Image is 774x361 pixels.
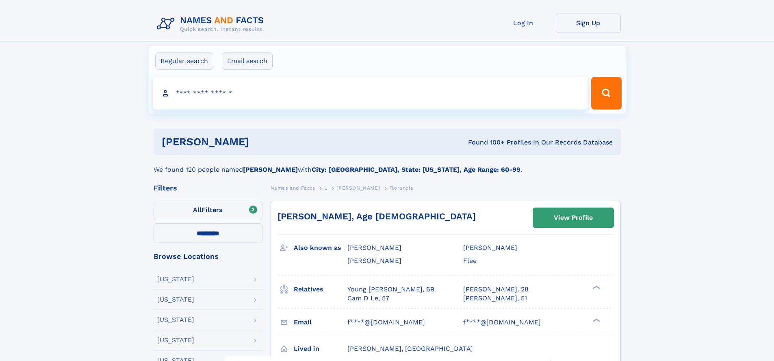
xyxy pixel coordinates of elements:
[294,241,347,255] h3: Also known as
[222,53,273,70] label: Email search
[312,166,520,173] b: City: [GEOGRAPHIC_DATA], State: [US_STATE], Age Range: 60-99
[154,13,271,35] img: Logo Names and Facts
[463,294,527,303] a: [PERSON_NAME], 51
[154,253,262,260] div: Browse Locations
[193,206,202,214] span: All
[153,77,588,109] input: search input
[336,183,380,193] a: [PERSON_NAME]
[347,244,401,252] span: [PERSON_NAME]
[154,155,621,175] div: We found 120 people named with .
[157,337,194,343] div: [US_STATE]
[347,285,434,294] a: Young [PERSON_NAME], 69
[154,184,262,192] div: Filters
[463,244,517,252] span: [PERSON_NAME]
[491,13,556,33] a: Log In
[324,185,327,191] span: L
[556,13,621,33] a: Sign Up
[347,294,389,303] a: Cam D Le, 57
[271,183,315,193] a: Names and Facts
[324,183,327,193] a: L
[591,317,601,323] div: ❯
[347,345,473,352] span: [PERSON_NAME], [GEOGRAPHIC_DATA]
[157,276,194,282] div: [US_STATE]
[347,257,401,265] span: [PERSON_NAME]
[591,284,601,290] div: ❯
[336,185,380,191] span: [PERSON_NAME]
[533,208,614,228] a: View Profile
[358,138,613,147] div: Found 100+ Profiles In Our Records Database
[154,201,262,220] label: Filters
[294,282,347,296] h3: Relatives
[463,257,477,265] span: Flee
[157,296,194,303] div: [US_STATE]
[463,285,529,294] a: [PERSON_NAME], 28
[294,315,347,329] h3: Email
[162,137,359,147] h1: [PERSON_NAME]
[155,53,213,70] label: Regular search
[243,166,298,173] b: [PERSON_NAME]
[389,185,413,191] span: Florencie
[278,211,476,221] a: [PERSON_NAME], Age [DEMOGRAPHIC_DATA]
[157,317,194,323] div: [US_STATE]
[294,342,347,356] h3: Lived in
[591,77,621,109] button: Search Button
[554,208,593,227] div: View Profile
